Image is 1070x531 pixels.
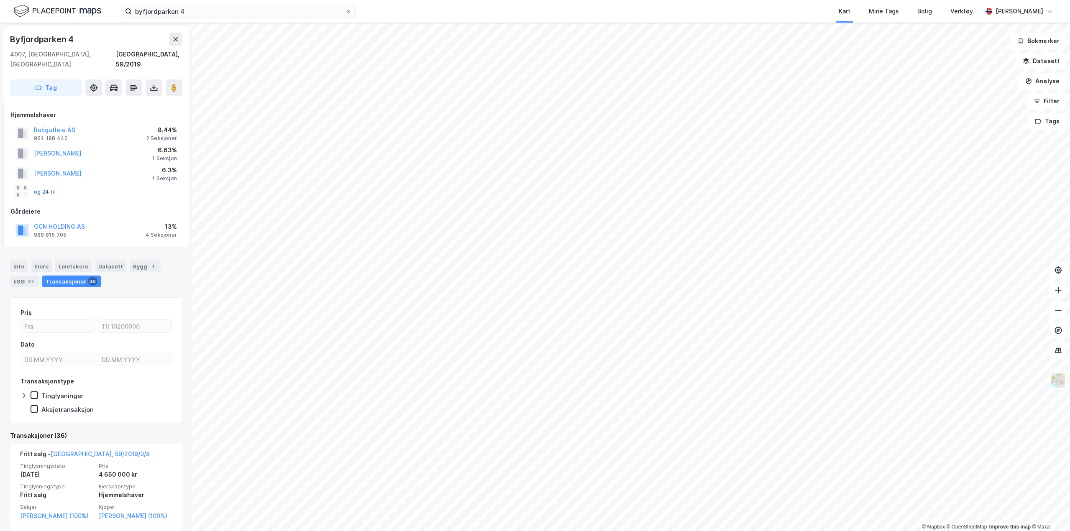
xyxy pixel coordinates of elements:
[869,6,899,16] div: Mine Tags
[20,511,94,521] a: [PERSON_NAME] (100%)
[10,431,182,441] div: Transaksjoner (36)
[116,49,182,69] div: [GEOGRAPHIC_DATA], 59/2019
[132,5,345,18] input: Søk på adresse, matrikkel, gårdeiere, leietakere eller personer
[88,277,97,286] div: 36
[31,260,52,272] div: Eiere
[10,276,39,287] div: ESG
[1028,113,1067,130] button: Tags
[20,376,74,386] div: Transaksjonstype
[42,276,101,287] div: Transaksjoner
[20,308,32,318] div: Pris
[152,175,177,182] div: 1 Seksjon
[1028,491,1070,531] iframe: Chat Widget
[20,483,94,490] span: Tinglysningstype
[152,155,177,162] div: 1 Seksjon
[1026,93,1067,110] button: Filter
[947,524,987,530] a: OpenStreetMap
[21,353,94,366] input: DD.MM.YYYY
[26,277,36,286] div: 27
[839,6,850,16] div: Kart
[149,262,157,271] div: 1
[41,392,84,400] div: Tinglysninger
[41,406,94,414] div: Aksjetransaksjon
[152,145,177,155] div: 6.63%
[917,6,932,16] div: Bolig
[1050,373,1066,388] img: Z
[10,79,82,96] button: Tag
[130,260,161,272] div: Bygg
[10,207,182,217] div: Gårdeiere
[10,260,28,272] div: Info
[146,232,177,238] div: 4 Seksjoner
[99,470,172,480] div: 4 650 000 kr
[20,340,35,350] div: Dato
[950,6,973,16] div: Verktøy
[98,320,172,332] input: Til 10200000
[10,49,116,69] div: 4007, [GEOGRAPHIC_DATA], [GEOGRAPHIC_DATA]
[99,511,172,521] a: [PERSON_NAME] (100%)
[1028,491,1070,531] div: Kontrollprogram for chat
[99,490,172,500] div: Hjemmelshaver
[98,353,172,366] input: DD.MM.YYYY
[20,490,94,500] div: Fritt salg
[99,483,172,490] span: Eierskapstype
[146,135,177,142] div: 2 Seksjoner
[95,260,126,272] div: Datasett
[34,135,68,142] div: 964 188 440
[10,110,182,120] div: Hjemmelshaver
[1018,73,1067,89] button: Analyse
[1016,53,1067,69] button: Datasett
[34,232,67,238] div: 988 815 705
[55,260,92,272] div: Leietakere
[20,449,150,462] div: Fritt salg -
[21,320,94,332] input: Fra
[996,6,1043,16] div: [PERSON_NAME]
[989,524,1031,530] a: Improve this map
[20,462,94,470] span: Tinglysningsdato
[1010,33,1067,49] button: Bokmerker
[922,524,945,530] a: Mapbox
[99,462,172,470] span: Pris
[51,450,150,457] a: [GEOGRAPHIC_DATA], 59/2019/0/8
[99,503,172,511] span: Kjøper
[20,470,94,480] div: [DATE]
[146,125,177,135] div: 8.44%
[10,33,75,46] div: Byfjordparken 4
[20,503,94,511] span: Selger
[152,165,177,175] div: 6.3%
[146,222,177,232] div: 13%
[13,4,101,18] img: logo.f888ab2527a4732fd821a326f86c7f29.svg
